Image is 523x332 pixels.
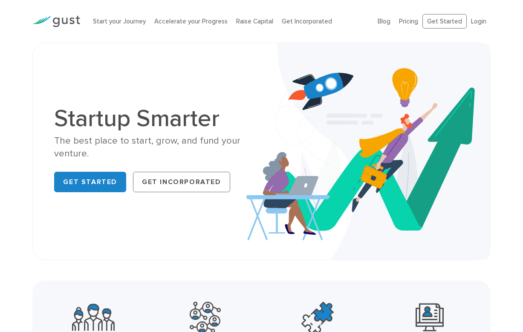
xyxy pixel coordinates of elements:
img: Startup Smarter Hero [246,43,490,260]
a: Start your Journey [93,17,146,25]
a: Login [471,17,486,25]
a: Get Started [54,172,126,192]
a: Blog [378,17,390,25]
a: Get Incorporated [282,17,332,25]
a: Pricing [399,17,418,25]
a: Raise Capital [236,17,273,25]
div: The best place to start, grow, and fund your venture. [54,135,255,160]
img: Gust Logo [32,16,80,27]
a: Get Incorporated [133,172,230,192]
h1: Startup Smarter [54,107,255,130]
a: Get Started [422,14,467,29]
a: Accelerate your Progress [154,17,228,25]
